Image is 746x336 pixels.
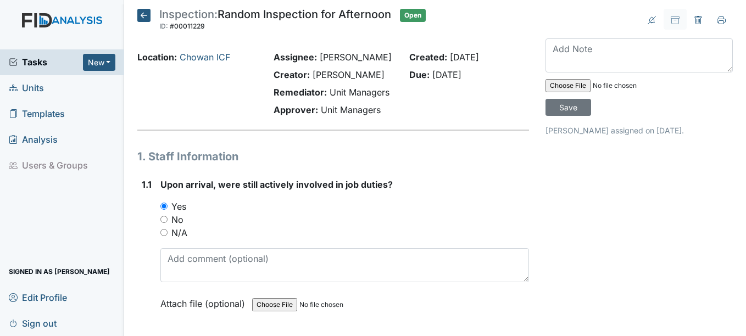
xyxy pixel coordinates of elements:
span: Open [400,9,426,22]
label: Yes [171,200,186,213]
strong: Created: [409,52,447,63]
strong: Assignee: [274,52,317,63]
input: Save [545,99,591,116]
span: [PERSON_NAME] [313,69,385,80]
a: Tasks [9,55,83,69]
span: [DATE] [450,52,479,63]
span: Analysis [9,131,58,148]
span: Signed in as [PERSON_NAME] [9,263,110,280]
strong: Location: [137,52,177,63]
span: Sign out [9,315,57,332]
span: [DATE] [432,69,461,80]
span: Units [9,80,44,97]
a: Chowan ICF [180,52,230,63]
strong: Creator: [274,69,310,80]
span: Templates [9,105,65,122]
span: Unit Managers [330,87,389,98]
strong: Remediator: [274,87,327,98]
span: ID: [159,22,168,30]
span: #00011229 [170,22,205,30]
span: Inspection: [159,8,218,21]
div: Random Inspection for Afternoon [159,9,391,33]
h1: 1. Staff Information [137,148,528,165]
input: N/A [160,229,168,236]
label: Attach file (optional) [160,291,249,310]
input: No [160,216,168,223]
input: Yes [160,203,168,210]
span: Edit Profile [9,289,67,306]
strong: Approver: [274,104,318,115]
p: [PERSON_NAME] assigned on [DATE]. [545,125,733,136]
label: N/A [171,226,187,239]
button: New [83,54,116,71]
strong: Due: [409,69,430,80]
label: No [171,213,183,226]
span: Upon arrival, were still actively involved in job duties? [160,179,393,190]
span: [PERSON_NAME] [320,52,392,63]
label: 1.1 [142,178,152,191]
span: Unit Managers [321,104,381,115]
